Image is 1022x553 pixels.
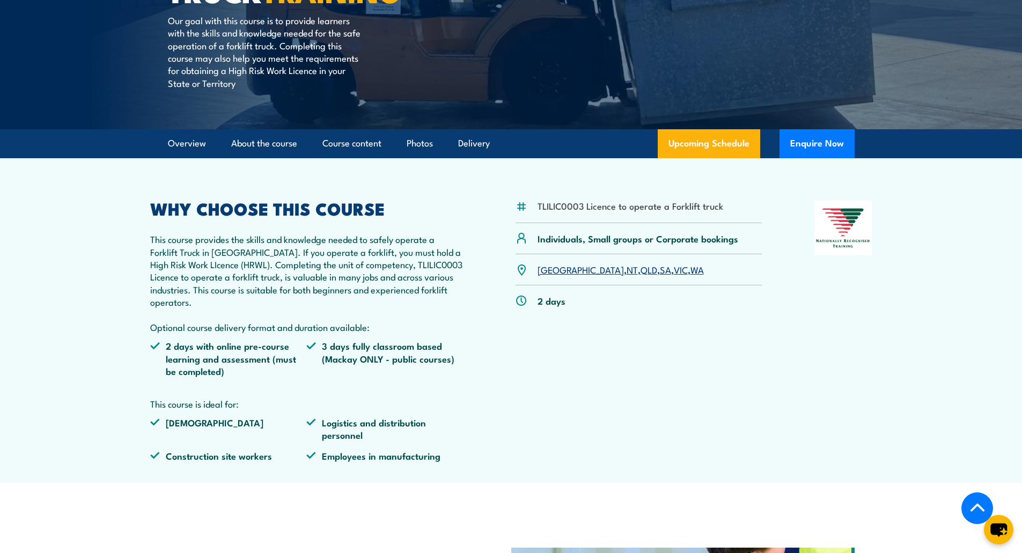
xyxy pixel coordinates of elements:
a: Upcoming Schedule [658,129,760,158]
button: chat-button [984,515,1013,544]
p: , , , , , [538,263,704,276]
button: Enquire Now [780,129,855,158]
li: 3 days fully classroom based (Mackay ONLY - public courses) [306,340,463,377]
img: Nationally Recognised Training logo. [814,201,872,255]
p: 2 days [538,294,565,307]
a: Delivery [458,129,490,158]
li: Logistics and distribution personnel [306,416,463,441]
p: Individuals, Small groups or Corporate bookings [538,232,738,245]
a: [GEOGRAPHIC_DATA] [538,263,624,276]
a: Photos [407,129,433,158]
a: SA [660,263,671,276]
a: VIC [674,263,688,276]
a: WA [690,263,704,276]
li: TLILIC0003 Licence to operate a Forklift truck [538,200,723,212]
a: Course content [322,129,381,158]
h2: WHY CHOOSE THIS COURSE [150,201,464,216]
p: Our goal with this course is to provide learners with the skills and knowledge needed for the saf... [168,14,364,89]
p: This course is ideal for: [150,397,464,410]
a: QLD [641,263,657,276]
p: This course provides the skills and knowledge needed to safely operate a Forklift Truck in [GEOGR... [150,233,464,333]
a: About the course [231,129,297,158]
li: Construction site workers [150,449,307,462]
li: [DEMOGRAPHIC_DATA] [150,416,307,441]
li: Employees in manufacturing [306,449,463,462]
a: Overview [168,129,206,158]
a: NT [627,263,638,276]
li: 2 days with online pre-course learning and assessment (must be completed) [150,340,307,377]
